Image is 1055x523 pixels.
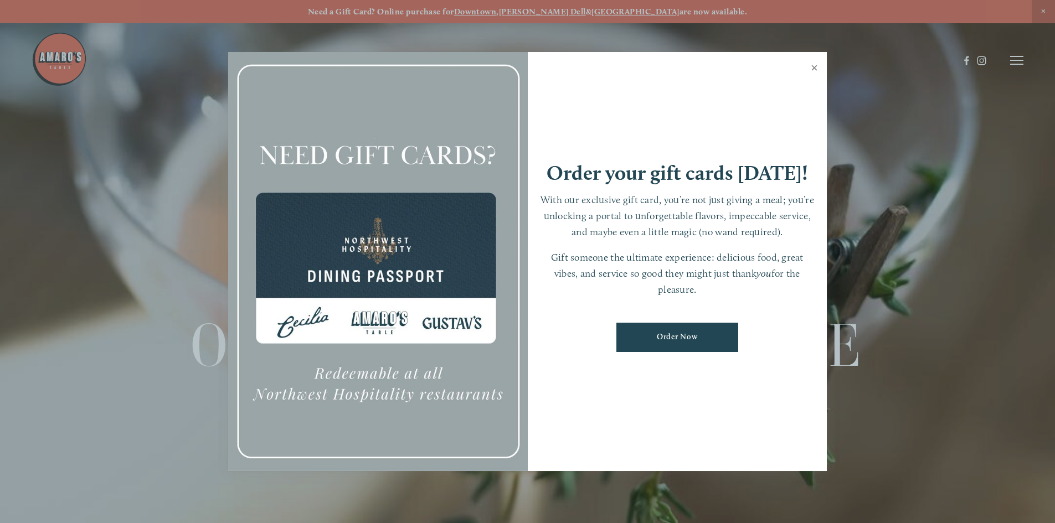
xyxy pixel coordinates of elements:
em: you [756,267,771,279]
a: Order Now [616,323,738,352]
p: With our exclusive gift card, you’re not just giving a meal; you’re unlocking a portal to unforge... [539,192,816,240]
p: Gift someone the ultimate experience: delicious food, great vibes, and service so good they might... [539,250,816,297]
h1: Order your gift cards [DATE]! [547,163,808,183]
a: Close [804,54,825,85]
